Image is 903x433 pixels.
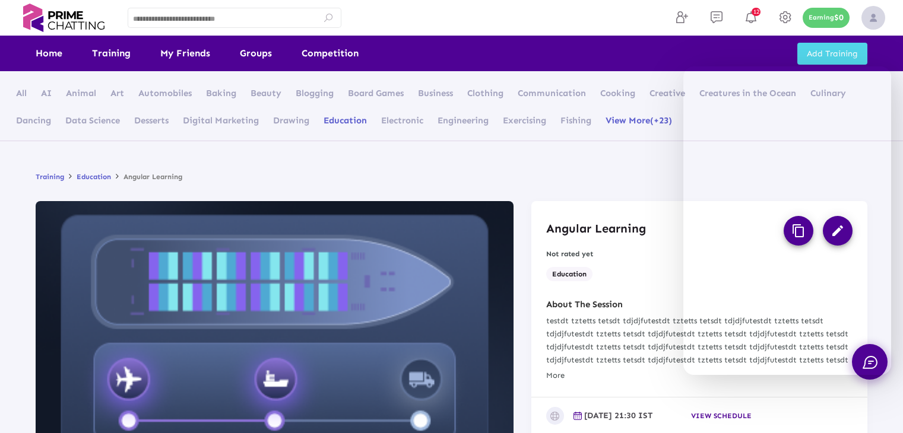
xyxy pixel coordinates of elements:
[834,14,844,22] p: $0
[546,221,646,235] h3: Angular Learning
[110,88,124,98] span: Art
[807,49,858,59] span: Add Training
[546,299,853,310] h4: About The Session
[752,8,761,16] span: 12
[138,88,192,98] span: Automobiles
[503,115,546,126] span: Exercising
[691,412,752,420] span: View schedule
[302,36,359,71] a: Competition
[324,115,367,126] span: Education
[66,88,96,98] span: Animal
[649,88,685,98] span: Creative
[560,115,591,126] span: Fishing
[381,115,423,126] span: Electronic
[546,267,593,281] span: Education
[518,88,586,98] span: Communication
[574,412,582,420] img: calendar.svg
[251,88,281,98] span: Beauty
[683,389,891,415] iframe: chat widget
[111,170,182,183] li: Angular Learning
[65,115,120,126] span: Data Science
[77,173,111,181] a: Education
[546,314,853,419] p: testdt tztetts tetsdt tdjdjfutestdt tztetts tetsdt tdjdjfutestdt tztetts tetsdt tdjdjfutestdt tzt...
[546,371,565,380] span: More
[41,88,52,98] span: AI
[550,412,559,421] img: public.svg
[584,411,691,421] mat-select: Select Time Slot
[273,115,309,126] span: Drawing
[809,14,834,22] p: Earning
[418,88,453,98] span: Business
[36,36,62,71] a: Home
[206,88,236,98] span: Baking
[853,386,891,421] iframe: chat widget
[18,4,110,32] img: logo
[797,43,867,65] button: Add Training
[296,88,334,98] span: Blogging
[438,115,489,126] span: Engineering
[134,115,169,126] span: Desserts
[348,88,404,98] span: Board Games
[92,36,131,71] a: Training
[606,115,672,126] span: View More(+23)
[160,36,210,71] a: My Friends
[467,88,503,98] span: Clothing
[861,6,885,30] img: img
[36,173,64,181] a: Training
[16,115,51,126] span: Dancing
[546,250,593,257] span: Not rated yet
[584,410,652,421] span: [DATE] 21:30 IST
[600,88,635,98] span: Cooking
[183,115,259,126] span: Digital Marketing
[683,66,891,375] iframe: chat widget
[240,36,272,71] a: Groups
[16,88,27,98] span: All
